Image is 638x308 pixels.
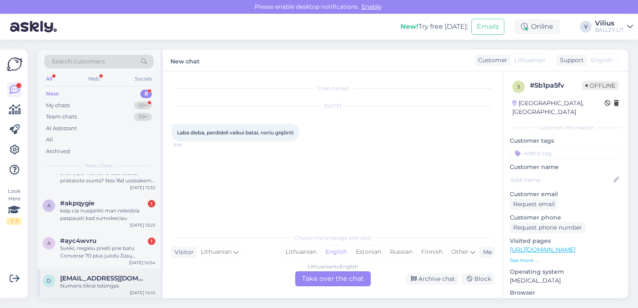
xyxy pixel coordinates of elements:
[60,282,155,290] div: Numeris tikrai teisingas
[580,21,592,33] div: V
[480,248,492,257] div: Me
[510,288,621,297] p: Browser
[201,247,232,257] span: Lithuanian
[86,162,112,169] span: New chats
[281,246,321,258] div: Lithuanian
[514,56,545,65] span: Lithuanian
[510,147,621,159] input: Add a tag
[351,246,385,258] div: Estonian
[510,136,621,145] p: Customer tags
[510,257,621,264] p: See more ...
[60,199,94,207] span: #akpqygie
[406,273,458,285] div: Archive chat
[400,23,418,30] b: New!
[400,22,468,32] div: Try free [DATE]:
[130,222,155,228] div: [DATE] 13:23
[47,202,51,209] span: a
[510,222,585,233] div: Request phone number
[134,113,152,121] div: 99+
[60,237,96,245] span: #ayc4wvru
[44,73,54,84] div: All
[130,184,155,191] div: [DATE] 13:32
[308,263,358,270] div: Lithuanian to English
[510,246,575,253] a: [URL][DOMAIN_NAME]
[295,271,371,286] div: Take over the chat
[359,3,384,10] span: Enable
[517,83,520,90] span: 5
[7,217,22,225] div: 1 / 3
[140,90,152,98] div: 8
[510,175,612,184] input: Add name
[321,246,351,258] div: English
[148,200,155,207] div: 1
[129,260,155,266] div: [DATE] 10:54
[130,290,155,296] div: [DATE] 14:10
[510,190,621,199] p: Customer email
[510,297,621,306] p: Android 28.0
[171,234,494,242] div: Choose the language and reply
[60,275,147,282] span: drauge_n@yahoo.com
[514,19,560,34] div: Online
[171,85,494,92] div: Chat started
[60,245,155,260] div: Sveiki, negaliu prieiti prie batu Converse 70 plus juodu Jūsų puslapyje, ar galite padėti?
[171,248,194,257] div: Visitor
[510,163,621,172] p: Customer name
[134,101,152,110] div: 99+
[46,113,77,121] div: Team chats
[174,142,205,148] span: 9:18
[46,147,70,156] div: Archived
[510,268,621,276] p: Operating system
[46,136,53,144] div: All
[582,81,619,90] span: Offline
[512,99,605,116] div: [GEOGRAPHIC_DATA], [GEOGRAPHIC_DATA]
[591,56,613,65] span: English
[46,124,77,133] div: AI Assistant
[47,240,51,246] span: a
[86,73,101,84] div: Web
[60,207,155,222] div: kaip cia nusipirkti man neleidzia paspausti kad sumokeciau
[595,20,624,27] div: Vilius
[7,187,22,225] div: Look Here
[177,129,294,136] span: Laba dieba, perdideli vaikui batai, noriu grąžinti
[148,237,155,245] div: 1
[557,56,584,65] div: Support
[7,56,23,72] img: Askly Logo
[46,90,59,98] div: New
[171,102,494,110] div: [DATE]
[510,124,621,131] div: Customer information
[451,248,468,255] span: Other
[510,237,621,245] p: Visited pages
[595,27,624,33] div: BALLZY LIT
[170,55,200,66] label: New chat
[133,73,154,84] div: Socials
[595,20,633,33] a: ViliusBALLZY LIT
[52,57,105,66] span: Search customers
[46,101,70,110] div: My chats
[47,278,51,284] span: d
[510,276,621,285] p: [MEDICAL_DATA]
[462,273,494,285] div: Block
[471,19,504,35] button: Emails
[475,56,507,65] div: Customer
[530,81,582,91] div: # 5b1pa5fv
[417,246,447,258] div: Finnish
[60,169,155,184] div: Sveiki, per kiek laiko dazniausiai pristatote siunta? Nes 16d uzsisakem batus, bet dar jokio pran...
[510,199,558,210] div: Request email
[385,246,417,258] div: Russian
[510,213,621,222] p: Customer phone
